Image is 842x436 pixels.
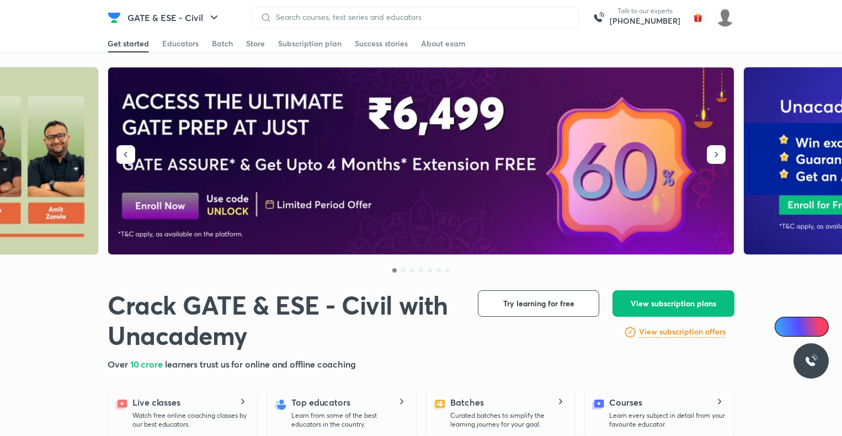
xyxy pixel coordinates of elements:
[478,290,599,317] button: Try learning for free
[421,35,466,52] a: About exam
[610,7,680,15] p: Talk to our experts
[291,411,407,429] p: Learn from some of the best educators in the country.
[165,358,356,370] span: learners trust us for online and offline coaching
[212,38,233,49] div: Batch
[639,326,726,339] a: View subscription offers
[291,396,350,409] h5: Top educators
[610,15,680,26] a: [PHONE_NUMBER]
[421,38,466,49] div: About exam
[609,411,725,429] p: Learn every subject in detail from your favourite educator.
[121,7,227,29] button: GATE & ESE - Civil
[450,396,483,409] h5: Batches
[450,411,566,429] p: Curated batches to simplify the learning journey for your goal.
[130,358,165,370] span: 10 crore
[212,35,233,52] a: Batch
[503,298,574,309] span: Try learning for free
[108,38,149,49] div: Get started
[631,298,716,309] span: View subscription plans
[355,35,408,52] a: Success stories
[793,322,822,331] span: Ai Doubts
[132,411,248,429] p: Watch free online coaching classes by our best educators.
[278,38,342,49] div: Subscription plan
[108,11,121,24] img: Company Logo
[108,35,149,52] a: Get started
[132,396,180,409] h5: Live classes
[612,290,734,317] button: View subscription plans
[781,322,790,331] img: Icon
[108,290,460,351] h1: Crack GATE & ESE - Civil with Unacademy
[278,35,342,52] a: Subscription plan
[588,7,610,29] img: call-us
[162,35,199,52] a: Educators
[804,354,818,368] img: ttu
[246,38,265,49] div: Store
[162,38,199,49] div: Educators
[271,13,569,22] input: Search courses, test series and educators
[355,38,408,49] div: Success stories
[246,35,265,52] a: Store
[639,326,726,338] h6: View subscription offers
[689,9,707,26] img: avatar
[775,317,829,337] a: Ai Doubts
[609,396,642,409] h5: Courses
[108,358,130,370] span: Over
[716,8,734,27] img: siddhardha NITW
